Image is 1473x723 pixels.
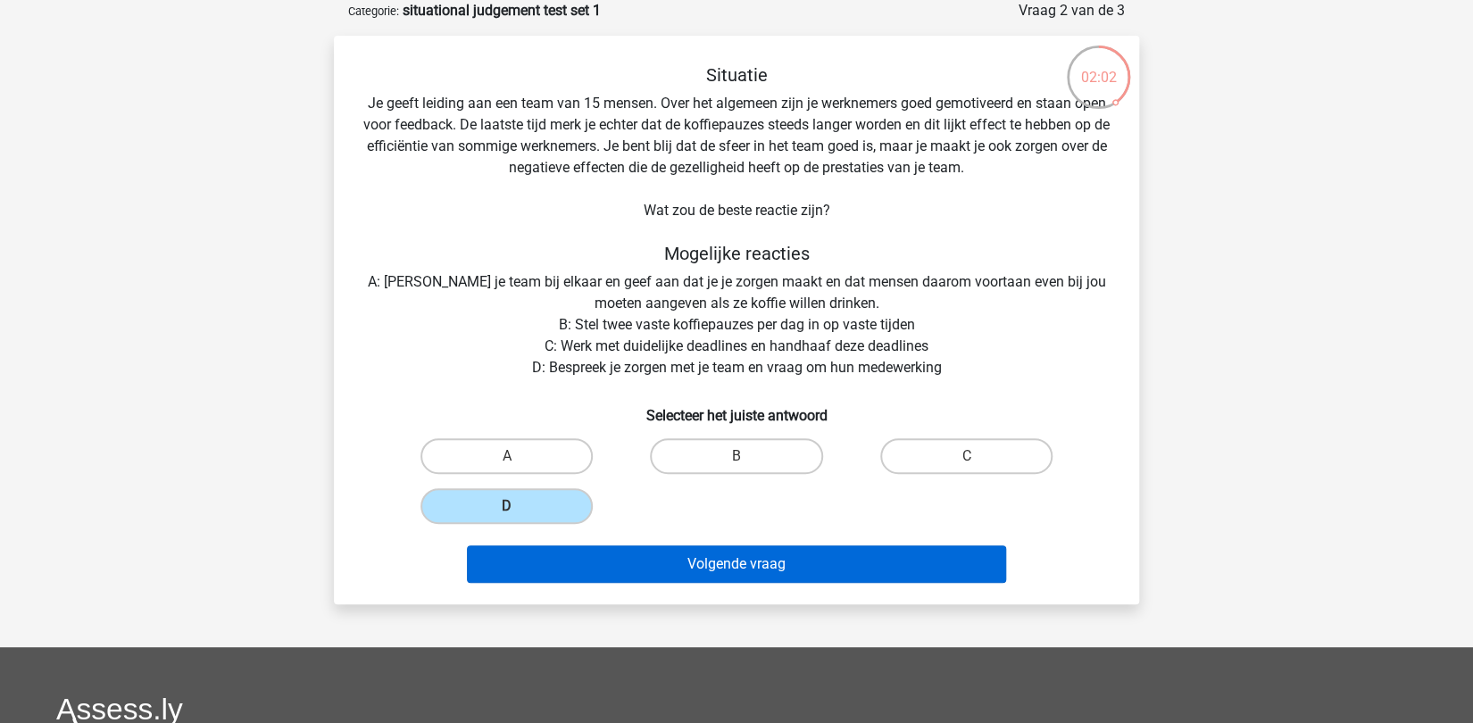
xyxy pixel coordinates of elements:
button: Volgende vraag [467,545,1007,583]
strong: situational judgement test set 1 [403,2,601,19]
h5: Mogelijke reacties [362,243,1111,264]
label: D [420,488,593,524]
h6: Selecteer het juiste antwoord [362,393,1111,424]
small: Categorie: [348,4,399,18]
div: 02:02 [1065,44,1132,88]
label: C [880,438,1053,474]
h5: Situatie [362,64,1111,86]
div: Je geeft leiding aan een team van 15 mensen. Over het algemeen zijn je werknemers goed gemotiveer... [341,64,1132,590]
label: B [650,438,822,474]
label: A [420,438,593,474]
